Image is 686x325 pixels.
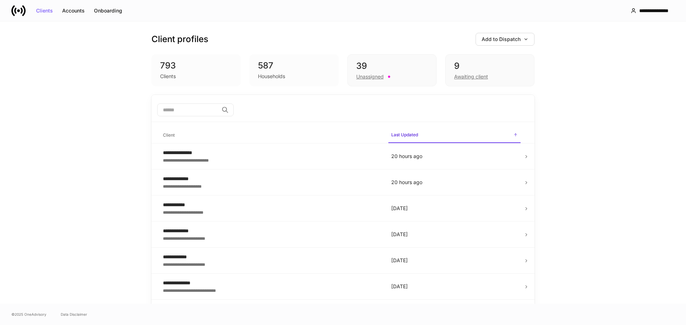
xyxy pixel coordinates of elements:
[62,8,85,13] div: Accounts
[347,54,437,86] div: 39Unassigned
[391,283,518,290] p: [DATE]
[356,73,384,80] div: Unassigned
[482,37,528,42] div: Add to Dispatch
[391,179,518,186] p: 20 hours ago
[36,8,53,13] div: Clients
[476,33,535,46] button: Add to Dispatch
[356,60,428,72] div: 39
[454,73,488,80] div: Awaiting client
[160,73,176,80] div: Clients
[454,60,526,72] div: 9
[388,128,521,143] span: Last Updated
[163,132,175,138] h6: Client
[391,257,518,264] p: [DATE]
[258,60,330,71] div: 587
[391,231,518,238] p: [DATE]
[89,5,127,16] button: Onboarding
[58,5,89,16] button: Accounts
[391,131,418,138] h6: Last Updated
[391,153,518,160] p: 20 hours ago
[160,128,383,143] span: Client
[94,8,122,13] div: Onboarding
[258,73,285,80] div: Households
[391,205,518,212] p: [DATE]
[31,5,58,16] button: Clients
[160,60,232,71] div: 793
[61,311,87,317] a: Data Disclaimer
[445,54,535,86] div: 9Awaiting client
[151,34,208,45] h3: Client profiles
[11,311,46,317] span: © 2025 OneAdvisory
